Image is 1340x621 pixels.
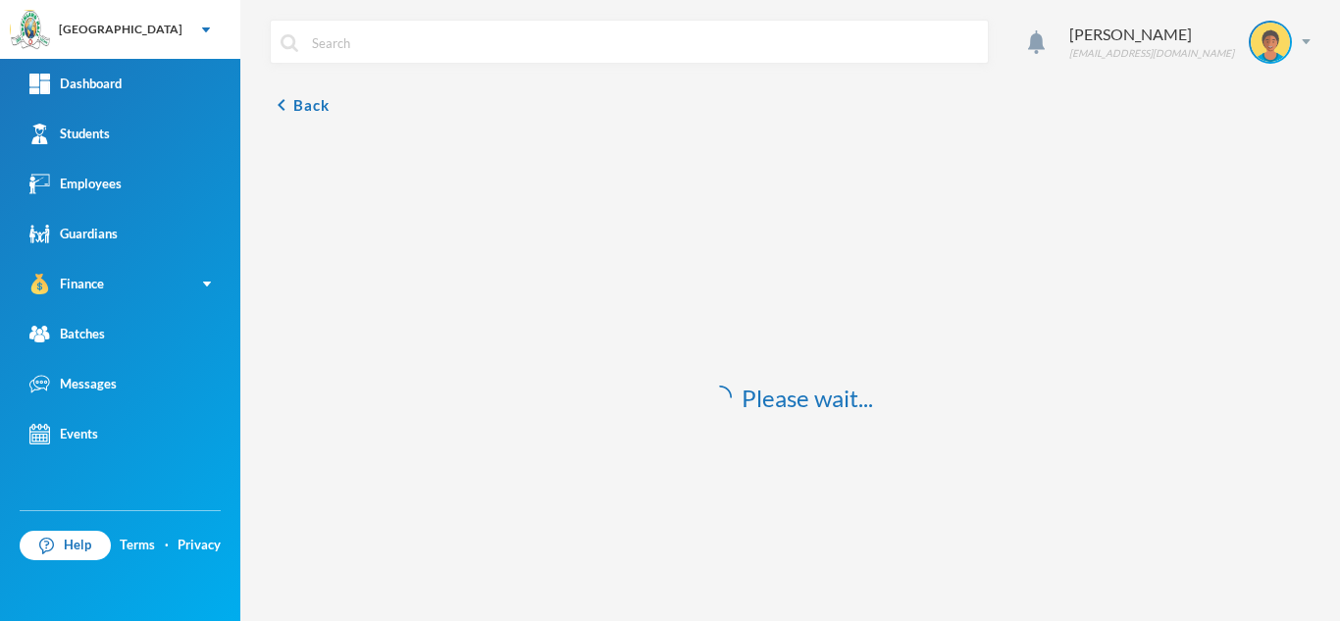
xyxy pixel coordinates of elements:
a: Privacy [178,536,221,555]
button: chevron_leftBack [270,93,330,117]
div: Events [29,424,98,444]
img: search [281,34,298,52]
a: Help [20,531,111,560]
a: Terms [120,536,155,555]
div: Batches [29,324,105,344]
i: icon: loading [708,386,732,409]
div: Employees [29,174,122,194]
div: Guardians [29,224,118,244]
i: chevron_left [270,93,293,117]
div: [PERSON_NAME] [1069,23,1234,46]
div: [EMAIL_ADDRESS][DOMAIN_NAME] [1069,46,1234,61]
img: STUDENT [1251,23,1290,62]
div: Dashboard [29,74,122,94]
div: Students [29,124,110,144]
div: [GEOGRAPHIC_DATA] [59,21,182,38]
img: logo [11,11,50,50]
div: · [165,536,169,555]
input: Search [310,21,978,65]
div: Finance [29,274,104,294]
div: Messages [29,374,117,394]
